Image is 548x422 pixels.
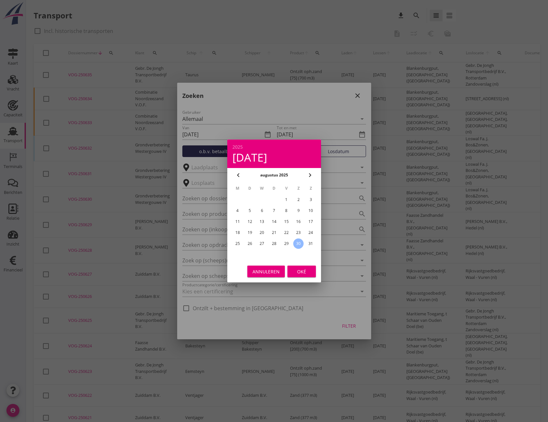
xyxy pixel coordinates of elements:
button: 11 [232,216,242,227]
i: chevron_left [234,171,242,179]
button: 14 [269,216,279,227]
button: 12 [244,216,255,227]
button: 28 [269,238,279,249]
div: [DATE] [232,152,316,163]
div: Annuleren [253,268,280,275]
button: Oké [287,266,316,277]
button: 21 [269,227,279,238]
button: Annuleren [247,266,285,277]
button: 10 [306,206,316,216]
button: 16 [293,216,304,227]
button: 2 [293,195,304,205]
th: Z [305,183,317,194]
button: 23 [293,227,304,238]
button: 24 [306,227,316,238]
button: 3 [306,195,316,205]
button: 22 [281,227,291,238]
button: 17 [306,216,316,227]
button: 30 [293,238,304,249]
th: M [232,183,243,194]
div: Oké [293,268,311,275]
th: Z [293,183,304,194]
button: 26 [244,238,255,249]
button: 1 [281,195,291,205]
button: 15 [281,216,291,227]
button: 25 [232,238,242,249]
i: chevron_right [306,171,314,179]
button: 7 [269,206,279,216]
th: V [280,183,292,194]
button: augustus 2025 [258,170,290,180]
button: 19 [244,227,255,238]
button: 18 [232,227,242,238]
th: D [268,183,280,194]
button: 20 [257,227,267,238]
button: 4 [232,206,242,216]
button: 27 [257,238,267,249]
th: W [256,183,268,194]
button: 13 [257,216,267,227]
button: 5 [244,206,255,216]
button: 8 [281,206,291,216]
button: 31 [306,238,316,249]
th: D [244,183,255,194]
div: 2025 [232,145,316,149]
button: 29 [281,238,291,249]
button: 6 [257,206,267,216]
button: 9 [293,206,304,216]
